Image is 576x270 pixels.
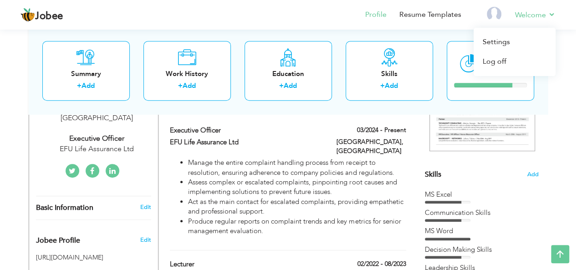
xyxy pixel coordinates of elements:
a: Add [82,82,95,91]
span: Basic Information [36,204,93,212]
a: Settings [474,32,556,52]
div: MS Excel [425,190,539,199]
li: Assess complex or escalated complaints, pinpointing root causes and implementing solutions to pre... [188,178,406,197]
span: Jobee [35,11,63,21]
div: Skills [353,69,426,79]
label: [GEOGRAPHIC_DATA], [GEOGRAPHIC_DATA] [336,138,406,156]
a: Welcome [515,10,556,20]
label: + [77,82,82,91]
div: Education [252,69,325,79]
div: Executive Officer [36,133,158,144]
label: EFU Life Assurance Ltd [170,138,323,147]
label: + [279,82,284,91]
div: Enhance your career by creating a custom URL for your Jobee public profile. [29,227,158,250]
li: Act as the main contact for escalated complaints, providing empathetic and professional support. [188,197,406,217]
img: jobee.io [20,8,35,22]
img: Profile Img [487,7,501,21]
a: Resume Templates [399,10,461,20]
span: Skills [425,169,441,179]
li: Produce regular reports on complaint trends and key metrics for senior management evaluation. [188,217,406,236]
label: + [380,82,385,91]
label: Lecturer [170,260,323,269]
li: Manage the entire complaint handling process from receipt to resolution, ensuring adherence to co... [188,158,406,178]
a: Add [284,82,297,91]
label: Executive Officer [170,126,323,135]
a: Log off [474,52,556,71]
label: 03/2024 - Present [357,126,406,135]
span: Jobee Profile [36,237,80,245]
span: Add [527,170,539,179]
label: 02/2022 - 08/2023 [357,260,406,269]
a: Profile [365,10,387,20]
div: Work History [151,69,224,79]
a: Add [385,82,398,91]
h5: [URL][DOMAIN_NAME] [36,254,151,261]
label: + [178,82,183,91]
div: Summary [50,69,122,79]
div: Decision Making Skills [425,245,539,255]
a: Edit [140,203,151,211]
span: Edit [140,236,151,244]
div: Communication Skills [425,208,539,218]
a: Jobee [20,8,63,22]
div: MS Word [425,226,539,236]
a: Add [183,82,196,91]
div: EFU Life Assurance Ltd [36,144,158,154]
